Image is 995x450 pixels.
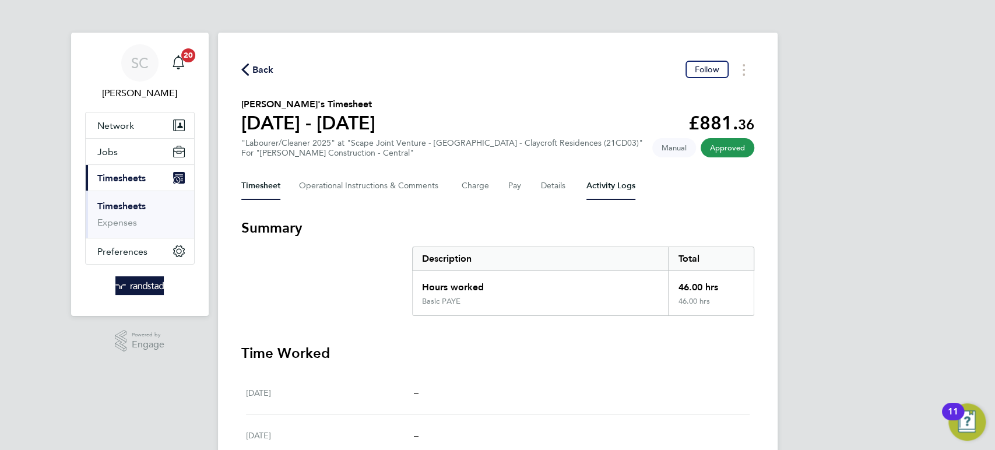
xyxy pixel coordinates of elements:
[167,44,190,82] a: 20
[738,116,754,133] span: 36
[685,61,729,78] button: Follow
[668,297,753,315] div: 46.00 hrs
[241,97,375,111] h2: [PERSON_NAME]'s Timesheet
[97,217,137,228] a: Expenses
[85,86,195,100] span: Sallie Cutts
[948,403,986,441] button: Open Resource Center, 11 new notifications
[97,146,118,157] span: Jobs
[86,165,194,191] button: Timesheets
[701,138,754,157] span: This timesheet has been approved.
[86,139,194,164] button: Jobs
[132,330,164,340] span: Powered by
[695,64,719,75] span: Follow
[86,112,194,138] button: Network
[86,191,194,238] div: Timesheets
[115,330,164,352] a: Powered byEngage
[652,138,696,157] span: This timesheet was manually created.
[413,430,418,441] span: –
[413,247,669,270] div: Description
[413,387,418,398] span: –
[241,138,643,158] div: "Labourer/Cleaner 2025" at "Scape Joint Venture - [GEOGRAPHIC_DATA] - Claycroft Residences (21CD03)"
[86,238,194,264] button: Preferences
[252,63,274,77] span: Back
[97,173,146,184] span: Timesheets
[241,344,754,363] h3: Time Worked
[241,148,643,158] div: For "[PERSON_NAME] Construction - Central"
[85,44,195,100] a: SC[PERSON_NAME]
[508,172,522,200] button: Pay
[97,120,134,131] span: Network
[412,247,754,316] div: Summary
[97,201,146,212] a: Timesheets
[115,276,164,295] img: randstad-logo-retina.png
[241,111,375,135] h1: [DATE] - [DATE]
[462,172,490,200] button: Charge
[246,386,414,400] div: [DATE]
[181,48,195,62] span: 20
[132,340,164,350] span: Engage
[299,172,443,200] button: Operational Instructions & Comments
[948,412,958,427] div: 11
[71,33,209,316] nav: Main navigation
[422,297,460,306] div: Basic PAYE
[131,55,149,71] span: SC
[413,271,669,297] div: Hours worked
[246,428,414,442] div: [DATE]
[97,246,147,257] span: Preferences
[668,271,753,297] div: 46.00 hrs
[541,172,568,200] button: Details
[85,276,195,295] a: Go to home page
[241,172,280,200] button: Timesheet
[688,112,754,134] app-decimal: £881.
[668,247,753,270] div: Total
[241,62,274,77] button: Back
[241,219,754,237] h3: Summary
[586,172,635,200] button: Activity Logs
[733,61,754,79] button: Timesheets Menu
